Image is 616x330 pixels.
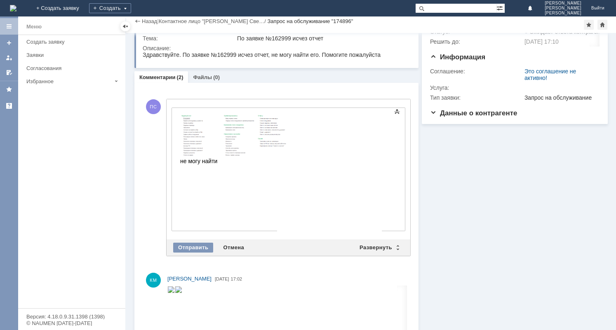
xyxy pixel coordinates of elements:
a: Перейти на домашнюю страницу [10,5,16,12]
span: [DATE] 17:10 [524,38,559,45]
span: ПС [146,99,161,114]
div: Тема: [143,35,235,42]
div: По заявке №162999 исчез отчет [237,35,407,42]
div: Запрос на обслуживание [524,94,596,101]
div: Запрос на обслуживание "174896" [267,18,353,24]
div: © NAUMEN [DATE]-[DATE] [26,321,117,326]
div: Соглашение: [430,68,523,75]
span: [PERSON_NAME] [545,1,581,6]
a: Заявки [23,49,124,61]
img: 7oA90oAAAAGSURBVAMAObv0LylL1FQAAAAASUVORK5CYII= [3,3,121,49]
a: Файлы [193,74,212,80]
a: Назад [142,18,157,24]
div: / [159,18,268,24]
a: Сервис Деск [2,99,16,112]
img: logo [10,5,16,12]
a: Согласования [23,62,124,75]
a: Комментарии [139,74,176,80]
a: Контактное лицо "[PERSON_NAME] Све… [159,18,265,24]
a: Это соглашение не активно! [524,68,576,81]
div: Решить до: [430,38,523,45]
span: Информация [430,53,485,61]
div: Описание: [143,45,409,51]
div: не могу найти [3,50,120,56]
span: [PERSON_NAME] [167,276,212,282]
span: 17:02 [231,276,242,281]
a: [PERSON_NAME] [167,275,212,283]
a: Создать заявку [23,35,124,48]
div: Согласования [26,65,120,71]
a: Мои согласования [2,66,16,79]
div: (2) [177,74,183,80]
div: Избранное [26,78,111,84]
div: Тип заявки: [430,94,523,101]
div: Добавить в избранное [584,20,594,30]
div: (0) [213,74,220,80]
span: [DATE] [215,276,229,281]
div: Услуга: [430,84,523,91]
div: Сделать домашней страницей [597,20,607,30]
span: Показать панель инструментов [392,107,402,117]
div: Создать заявку [26,39,120,45]
span: [PERSON_NAME] [545,6,581,11]
div: Создать [89,3,131,13]
a: Создать заявку [2,36,16,49]
span: [PERSON_NAME] [545,11,581,16]
span: Расширенный поиск [496,4,505,12]
span: Данные о контрагенте [430,109,517,117]
div: | [157,18,158,24]
div: Меню [26,22,42,32]
div: Версия: 4.18.0.9.31.1398 (1398) [26,314,117,319]
div: Скрыть меню [120,21,130,31]
a: Мои заявки [2,51,16,64]
div: Заявки [26,52,120,58]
